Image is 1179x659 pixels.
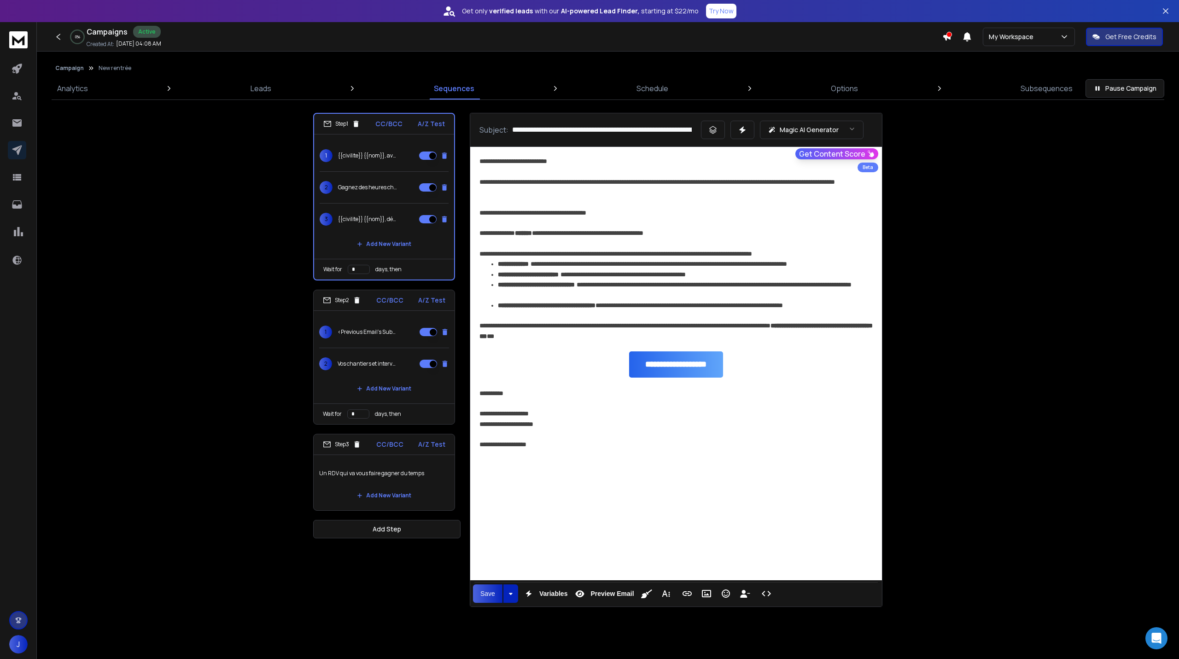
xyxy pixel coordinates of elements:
button: More Text [657,584,675,603]
p: Get only with our starting at $22/mo [462,6,699,16]
button: J [9,635,28,653]
a: Subsequences [1015,77,1078,99]
div: Beta [858,163,878,172]
p: New rentrée [99,64,131,72]
p: Created At: [87,41,114,48]
p: Un RDV qui va vous faire gagner du temps [319,461,449,486]
button: Insert Unsubscribe Link [736,584,754,603]
button: Add New Variant [350,379,419,398]
p: Vos chantiers et interventions, plus facilement [338,360,397,367]
p: days, then [375,410,401,418]
p: Sequences [434,83,474,94]
p: {{civilite}} {{nom}}, avec [PERSON_NAME], ne perdez plus de temps sur vos chantiers! [338,152,397,159]
span: 1 [320,149,333,162]
button: Add New Variant [350,486,419,505]
li: Step2CC/BCCA/Z Test1<Previous Email's Subject>2Vos chantiers et interventions, plus facilementAdd... [313,290,455,425]
img: logo [9,31,28,48]
button: Campaign [55,64,84,72]
button: Preview Email [571,584,636,603]
button: Insert Image (Ctrl+P) [698,584,715,603]
h1: Campaigns [87,26,128,37]
button: Try Now [706,4,736,18]
a: Analytics [52,77,93,99]
p: Subsequences [1021,83,1073,94]
p: <Previous Email's Subject> [338,328,397,336]
p: A/Z Test [418,440,445,449]
div: Step 3 [323,440,361,449]
button: Pause Campaign [1086,79,1164,98]
span: Preview Email [589,590,636,598]
p: Magic AI Generator [780,125,839,134]
a: Schedule [631,77,674,99]
p: Try Now [709,6,734,16]
strong: AI-powered Lead Finder, [561,6,639,16]
p: CC/BCC [376,440,403,449]
p: Analytics [57,83,88,94]
button: Save [473,584,502,603]
li: Step3CC/BCCA/Z TestUn RDV qui va vous faire gagner du tempsAdd New Variant [313,434,455,511]
p: Get Free Credits [1105,32,1156,41]
button: Magic AI Generator [760,121,864,139]
button: Get Content Score [795,148,878,159]
div: Active [133,26,161,38]
strong: verified leads [489,6,533,16]
p: Options [831,83,858,94]
p: Schedule [636,83,668,94]
p: [DATE] 04:08 AM [116,40,161,47]
p: A/Z Test [418,296,445,305]
p: CC/BCC [375,119,403,128]
a: Sequences [428,77,480,99]
a: Options [825,77,864,99]
p: Subject: [479,124,508,135]
p: CC/BCC [376,296,403,305]
div: Step 2 [323,296,361,304]
p: Wait for [323,266,342,273]
span: Variables [537,590,570,598]
button: Get Free Credits [1086,28,1163,46]
span: 1 [319,326,332,338]
a: Leads [245,77,277,99]
span: 2 [320,181,333,194]
button: Variables [520,584,570,603]
span: 2 [319,357,332,370]
p: Gagnez des heures chaque semaine sur vos chantiers [338,184,397,191]
li: Step1CC/BCCA/Z Test1{{civilite}} {{nom}}, avec [PERSON_NAME], ne perdez plus de temps sur vos cha... [313,113,455,280]
span: 3 [320,213,333,226]
p: {{civilite}} {{nom}}, découvrez comment gagner des heures sur vos chantiers [338,216,397,223]
p: 0 % [75,34,80,40]
button: Add New Variant [350,235,419,253]
p: days, then [375,266,402,273]
p: Leads [251,83,271,94]
p: A/Z Test [418,119,445,128]
div: Step 1 [323,120,360,128]
button: Clean HTML [638,584,655,603]
p: My Workspace [989,32,1037,41]
button: Insert Link (Ctrl+K) [678,584,696,603]
button: Emoticons [717,584,735,603]
button: Code View [758,584,775,603]
p: Wait for [323,410,342,418]
div: Open Intercom Messenger [1145,627,1167,649]
button: Add Step [313,520,461,538]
